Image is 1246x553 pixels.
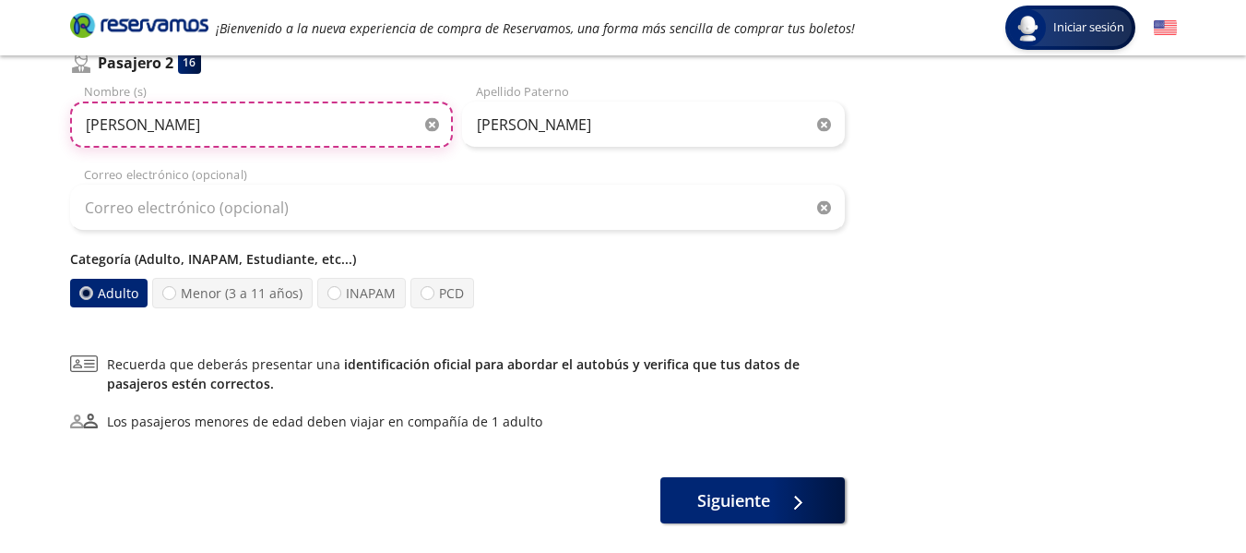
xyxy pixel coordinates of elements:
div: 16 [178,51,201,74]
p: Categoría (Adulto, INAPAM, Estudiante, etc...) [70,249,845,269]
label: INAPAM [317,278,406,308]
button: Siguiente [660,477,845,523]
input: Apellido Paterno [462,102,845,148]
span: Iniciar sesión [1046,18,1132,37]
em: ¡Bienvenido a la nueva experiencia de compra de Reservamos, una forma más sencilla de comprar tus... [216,19,855,37]
p: Pasajero 2 [98,52,173,74]
span: Siguiente [697,488,770,513]
input: Nombre (s) [70,102,453,148]
div: Los pasajeros menores de edad deben viajar en compañía de 1 adulto [107,412,542,431]
iframe: Messagebird Livechat Widget [1139,446,1228,535]
label: Menor (3 a 11 años) [152,278,313,308]
i: Brand Logo [70,11,208,39]
input: Correo electrónico (opcional) [70,185,845,231]
button: English [1154,17,1177,40]
label: PCD [410,278,474,308]
span: Recuerda que deberás presentar una [107,355,845,393]
label: Adulto [69,279,147,307]
a: Brand Logo [70,11,208,44]
a: identificación oficial para abordar el autobús y verifica que tus datos de pasajeros estén correc... [107,355,800,392]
